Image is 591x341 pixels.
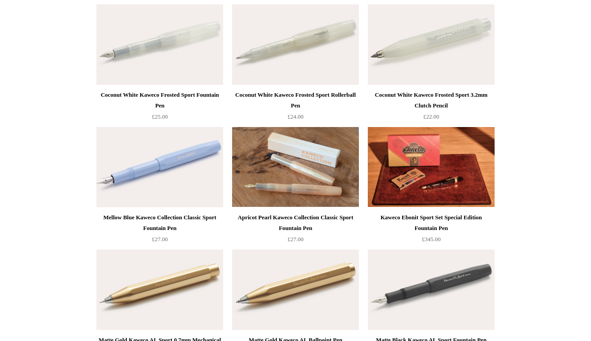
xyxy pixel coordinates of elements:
[287,113,304,120] span: £24.00
[370,90,492,111] div: Coconut White Kaweco Frosted Sport 3.2mm Clutch Pencil
[287,236,304,242] span: £27.00
[96,250,223,330] img: Matte Gold Kaweco AL Sport 0.7mm Mechanical Pencil
[368,250,495,330] img: Matte Black Kaweco AL Sport Fountain Pen
[99,90,221,111] div: Coconut White Kaweco Frosted Sport Fountain Pen
[96,4,223,85] img: Coconut White Kaweco Frosted Sport Fountain Pen
[232,212,359,249] a: Apricot Pearl Kaweco Collection Classic Sport Fountain Pen £27.00
[368,127,495,207] img: Kaweco Ebonit Sport Set Special Edition Fountain Pen
[152,236,168,242] span: £27.00
[96,212,223,249] a: Mellow Blue Kaweco Collection Classic Sport Fountain Pen £27.00
[368,4,495,85] img: Coconut White Kaweco Frosted Sport 3.2mm Clutch Pencil
[232,4,359,85] a: Coconut White Kaweco Frosted Sport Rollerball Pen Coconut White Kaweco Frosted Sport Rollerball Pen
[152,113,168,120] span: £25.00
[423,113,439,120] span: £22.00
[368,127,495,207] a: Kaweco Ebonit Sport Set Special Edition Fountain Pen Kaweco Ebonit Sport Set Special Edition Foun...
[99,212,221,234] div: Mellow Blue Kaweco Collection Classic Sport Fountain Pen
[368,212,495,249] a: Kaweco Ebonit Sport Set Special Edition Fountain Pen £345.00
[232,90,359,126] a: Coconut White Kaweco Frosted Sport Rollerball Pen £24.00
[96,4,223,85] a: Coconut White Kaweco Frosted Sport Fountain Pen Coconut White Kaweco Frosted Sport Fountain Pen
[232,127,359,207] img: Apricot Pearl Kaweco Collection Classic Sport Fountain Pen
[234,90,357,111] div: Coconut White Kaweco Frosted Sport Rollerball Pen
[232,250,359,330] a: Matte Gold Kaweco AL Ballpoint Pen Matte Gold Kaweco AL Ballpoint Pen
[232,4,359,85] img: Coconut White Kaweco Frosted Sport Rollerball Pen
[96,250,223,330] a: Matte Gold Kaweco AL Sport 0.7mm Mechanical Pencil Matte Gold Kaweco AL Sport 0.7mm Mechanical Pe...
[234,212,357,234] div: Apricot Pearl Kaweco Collection Classic Sport Fountain Pen
[96,127,223,207] img: Mellow Blue Kaweco Collection Classic Sport Fountain Pen
[370,212,492,234] div: Kaweco Ebonit Sport Set Special Edition Fountain Pen
[96,127,223,207] a: Mellow Blue Kaweco Collection Classic Sport Fountain Pen Mellow Blue Kaweco Collection Classic Sp...
[232,127,359,207] a: Apricot Pearl Kaweco Collection Classic Sport Fountain Pen Apricot Pearl Kaweco Collection Classi...
[96,90,223,126] a: Coconut White Kaweco Frosted Sport Fountain Pen £25.00
[422,236,441,242] span: £345.00
[368,90,495,126] a: Coconut White Kaweco Frosted Sport 3.2mm Clutch Pencil £22.00
[368,250,495,330] a: Matte Black Kaweco AL Sport Fountain Pen Matte Black Kaweco AL Sport Fountain Pen
[368,4,495,85] a: Coconut White Kaweco Frosted Sport 3.2mm Clutch Pencil Coconut White Kaweco Frosted Sport 3.2mm C...
[232,250,359,330] img: Matte Gold Kaweco AL Ballpoint Pen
